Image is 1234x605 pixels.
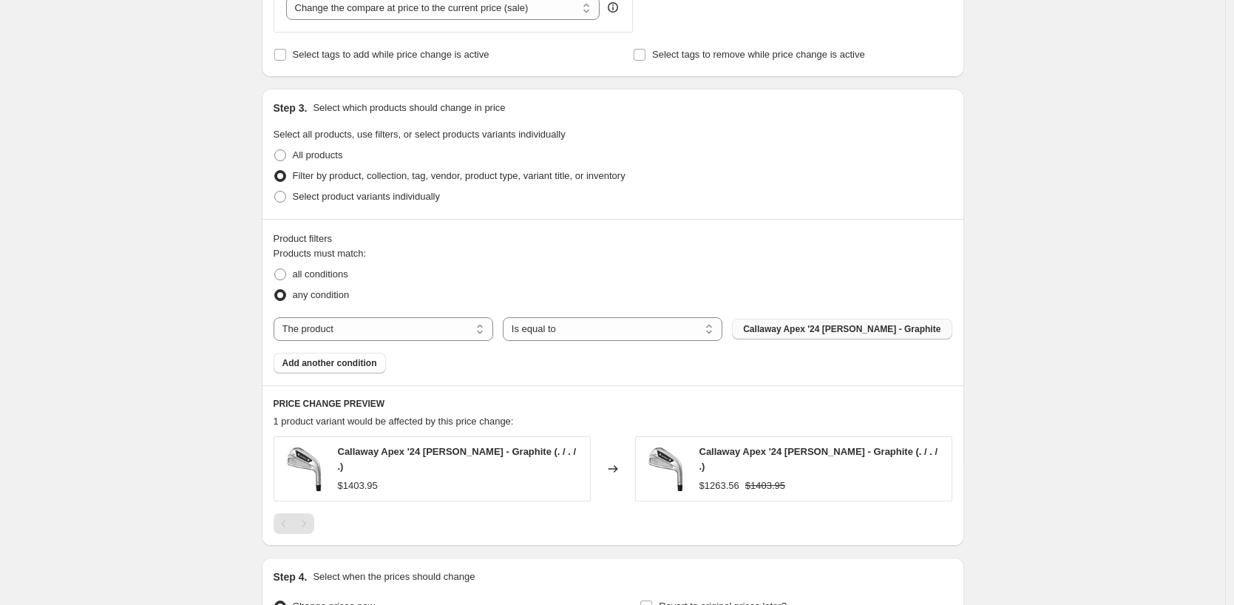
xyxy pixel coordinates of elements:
[338,446,577,472] span: Callaway Apex '24 [PERSON_NAME] - Graphite (. / . / .)
[274,129,566,140] span: Select all products, use filters, or select products variants individually
[699,479,739,493] div: $1263.56
[274,353,386,374] button: Add another condition
[274,416,514,427] span: 1 product variant would be affected by this price change:
[293,170,626,181] span: Filter by product, collection, tag, vendor, product type, variant title, or inventory
[274,231,952,246] div: Product filters
[293,268,348,280] span: all conditions
[282,447,326,491] img: CallawayApexCBIrons2_1b078a9e-350e-430c-8c52-ef83a394c332_80x.jpg
[293,49,489,60] span: Select tags to add while price change is active
[732,319,952,339] button: Callaway Apex '24 CB Irons - Graphite
[652,49,865,60] span: Select tags to remove while price change is active
[274,513,314,534] nav: Pagination
[274,248,367,259] span: Products must match:
[745,479,785,493] strike: $1403.95
[743,323,940,335] span: Callaway Apex '24 [PERSON_NAME] - Graphite
[293,191,440,202] span: Select product variants individually
[643,447,688,491] img: CallawayApexCBIrons2_1b078a9e-350e-430c-8c52-ef83a394c332_80x.jpg
[313,569,475,584] p: Select when the prices should change
[274,398,952,410] h6: PRICE CHANGE PREVIEW
[699,446,938,472] span: Callaway Apex '24 [PERSON_NAME] - Graphite (. / . / .)
[274,569,308,584] h2: Step 4.
[293,149,343,160] span: All products
[338,479,378,493] div: $1403.95
[293,289,350,300] span: any condition
[274,101,308,115] h2: Step 3.
[313,101,505,115] p: Select which products should change in price
[282,357,377,369] span: Add another condition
